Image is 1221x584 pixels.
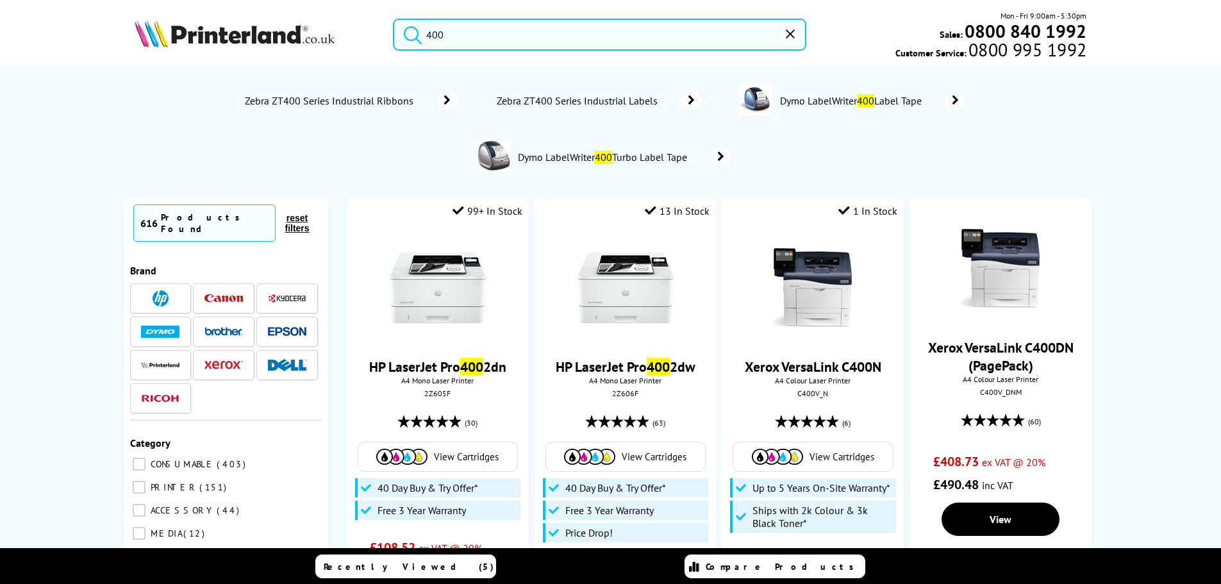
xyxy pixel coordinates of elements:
span: 44 [217,505,242,516]
span: inc VAT [982,479,1013,492]
div: C400V_DNM [920,387,1082,397]
a: Dymo LabelWriter400Turbo Label Tape [517,140,731,174]
a: View Cartridges [740,449,886,465]
img: Kyocera [268,294,306,303]
div: C400V_N [732,388,894,398]
span: Price Drop! [565,526,613,539]
input: MEDIA 12 [133,527,145,540]
span: CONSUMABLE [147,458,215,470]
a: Zebra ZT400 Series Industrial Labels [495,92,701,110]
span: 0800 995 1992 [967,44,1086,56]
span: View [990,513,1011,526]
span: 403 [217,458,249,470]
span: A4 Colour Laser Printer [917,374,1085,384]
a: Zebra ZT400 Series Industrial Ribbons [244,92,457,110]
div: 2Z606F [544,388,706,398]
span: 616 [140,217,158,229]
span: PRINTER [147,481,198,493]
span: Dymo LabelWriter Label Tape [778,94,926,107]
button: reset filters [276,212,318,234]
img: LabelWriter400-conspage.jpg [740,83,772,115]
input: Search product or brand [393,19,806,51]
span: Sales: [940,28,963,40]
span: ex VAT @ 20% [419,542,482,555]
span: (6) [842,411,851,435]
a: Compare Products [685,555,865,578]
span: ACCESSORY [147,505,215,516]
span: A4 Colour Laser Printer [729,376,897,385]
img: Ricoh [141,395,179,402]
span: Free 3 Year Warranty [378,504,466,517]
span: Compare Products [706,561,861,572]
span: Mon - Fri 9:00am - 5:30pm [1001,10,1086,22]
span: View Cartridges [810,451,874,463]
img: Brother [204,327,243,336]
span: (63) [652,411,665,435]
a: HP LaserJet Pro4002dw [556,358,695,376]
span: A4 Mono Laser Printer [541,376,710,385]
img: HP-LaserJetPro-4002dw-Front-Small.jpg [577,240,674,336]
div: Products Found [161,212,269,235]
a: HP LaserJet Pro4002dn [369,358,506,376]
span: View Cartridges [622,451,686,463]
span: 40 Day Buy & Try Offer* [565,481,666,494]
img: Dell [268,359,306,371]
span: (60) [1028,410,1041,434]
div: 1 In Stock [838,204,897,217]
span: Ships with 2k Colour & 3k Black Toner* [752,504,892,530]
img: Canon [204,294,243,303]
a: Xerox VersaLink C400N [745,358,881,376]
a: Xerox VersaLink C400DN (PagePack) [928,338,1074,374]
mark: 400 [595,151,612,163]
span: Zebra ZT400 Series Industrial Ribbons [244,94,419,107]
b: 0800 840 1992 [965,19,1086,43]
a: Printerland Logo [135,19,378,50]
span: Customer Service: [895,44,1086,59]
img: Printerland [141,362,179,368]
span: MEDIA [147,528,182,539]
span: View Cartridges [434,451,499,463]
input: PRINTER 151 [133,481,145,494]
img: Dymo [141,326,179,338]
div: 2Z605F [356,388,519,398]
img: HP [153,290,169,306]
a: View Cartridges [365,449,511,465]
span: Category [130,437,170,449]
span: 40 Day Buy & Try Offer* [378,481,478,494]
mark: 400 [460,358,483,376]
img: HP-LaserJetPro-4002dn-Front-Small.jpg [390,240,486,336]
img: Cartridges [752,449,803,465]
img: Xerox-C400-Front1-Small.jpg [952,221,1049,317]
a: Dymo LabelWriter400Label Tape [778,83,965,118]
div: 99+ In Stock [453,204,522,217]
input: ACCESSORY 44 [133,504,145,517]
img: LabelWriter400Turbo-conspage.jpg [478,140,510,172]
span: A4 Mono Laser Printer [353,376,522,385]
img: Xerox [204,360,243,369]
span: 151 [199,481,229,493]
mark: 400 [857,94,874,107]
a: View Cartridges [552,449,699,465]
span: 12 [183,528,208,539]
span: Free 3 Year Warranty [565,504,654,517]
a: 0800 840 1992 [963,25,1086,37]
span: Dymo LabelWriter Turbo Label Tape [517,151,692,163]
img: Printerland Logo [135,19,335,47]
img: Cartridges [376,449,428,465]
a: View [942,503,1059,536]
div: 13 In Stock [645,204,710,217]
span: £408.73 [933,453,979,470]
span: ex VAT @ 20% [982,456,1045,469]
span: Up to 5 Years On-Site Warranty* [752,481,890,494]
span: £108.52 [370,539,415,556]
img: Xerox-C400-Front1-Small.jpg [765,240,861,336]
span: Recently Viewed (5) [324,561,494,572]
mark: 400 [647,358,670,376]
span: £490.48 [933,476,979,493]
span: Zebra ZT400 Series Industrial Labels [495,94,663,107]
span: Brand [130,264,156,277]
a: Recently Viewed (5) [315,555,496,578]
span: (30) [465,411,478,435]
img: Epson [268,327,306,337]
input: CONSUMABLE 403 [133,458,145,471]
